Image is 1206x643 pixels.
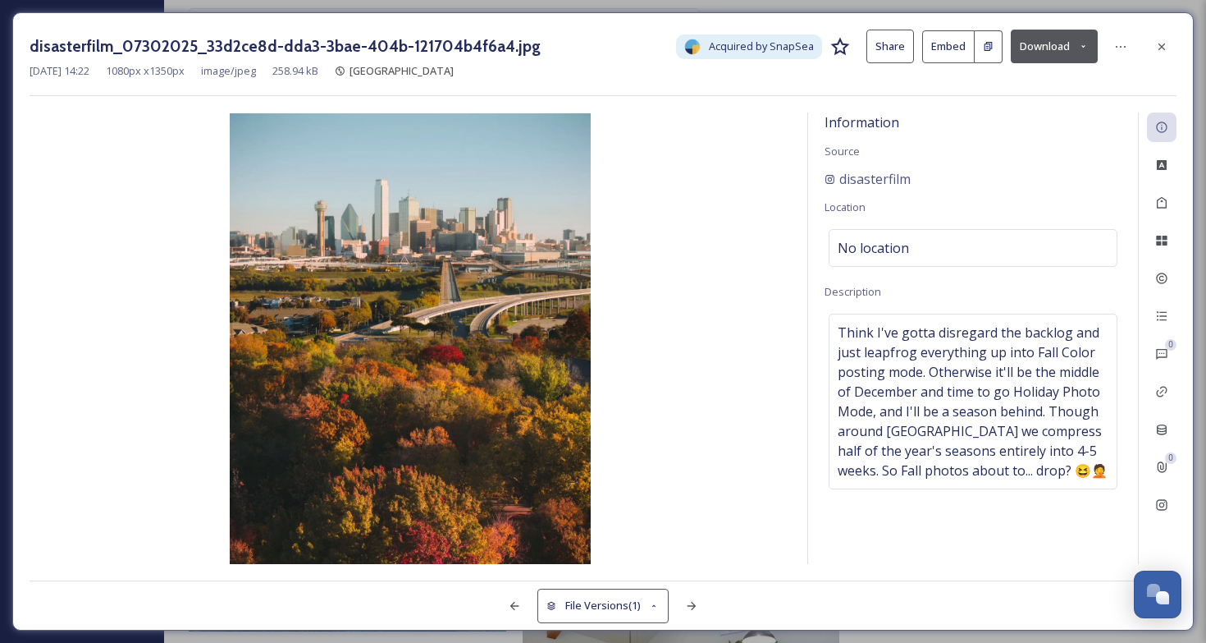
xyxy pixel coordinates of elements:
img: 1wuL8fAmuMNb-Opxdz5tRz0GbScxjBech.jpg [30,113,791,564]
span: 258.94 kB [272,63,318,79]
span: Source [825,144,860,158]
button: Download [1011,30,1098,63]
span: Description [825,284,881,299]
span: 1080 px x 1350 px [106,63,185,79]
button: Open Chat [1134,571,1181,618]
h3: disasterfilm_07302025_33d2ce8d-dda3-3bae-404b-121704b4f6a4.jpg [30,34,541,58]
span: image/jpeg [201,63,256,79]
span: Acquired by SnapSea [709,39,814,54]
div: 0 [1165,339,1176,351]
span: No location [838,238,909,258]
a: disasterfilm [825,169,911,189]
img: snapsea-logo.png [684,39,701,55]
span: Information [825,113,899,131]
span: [GEOGRAPHIC_DATA] [349,63,454,78]
span: disasterfilm [839,169,911,189]
div: 0 [1165,452,1176,464]
span: Think I've gotta disregard the backlog and just leapfrog everything up into Fall Color posting mo... [838,323,1108,480]
button: File Versions(1) [537,589,669,622]
button: Embed [922,30,975,63]
button: Share [866,30,914,63]
span: [DATE] 14:22 [30,63,89,79]
span: Location [825,200,866,214]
